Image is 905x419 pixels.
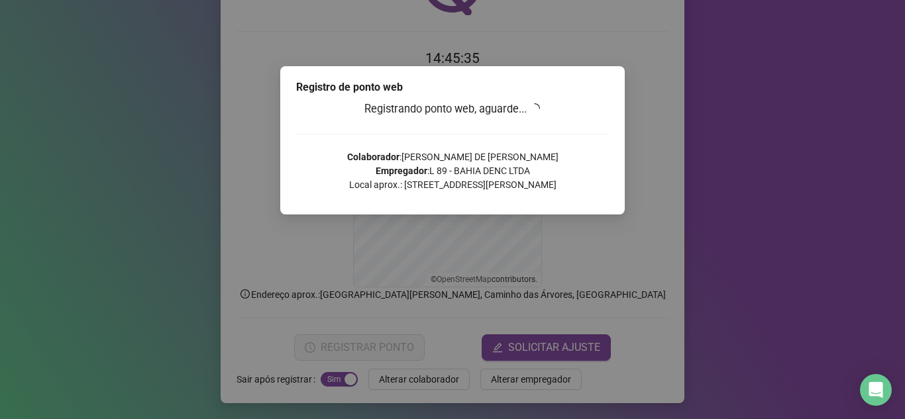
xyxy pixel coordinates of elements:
[860,374,892,406] div: Open Intercom Messenger
[529,103,540,114] span: loading
[296,150,609,192] p: : [PERSON_NAME] DE [PERSON_NAME] : L 89 - BAHIA DENC LTDA Local aprox.: [STREET_ADDRESS][PERSON_N...
[296,101,609,118] h3: Registrando ponto web, aguarde...
[296,79,609,95] div: Registro de ponto web
[376,165,427,176] strong: Empregador
[347,152,399,162] strong: Colaborador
